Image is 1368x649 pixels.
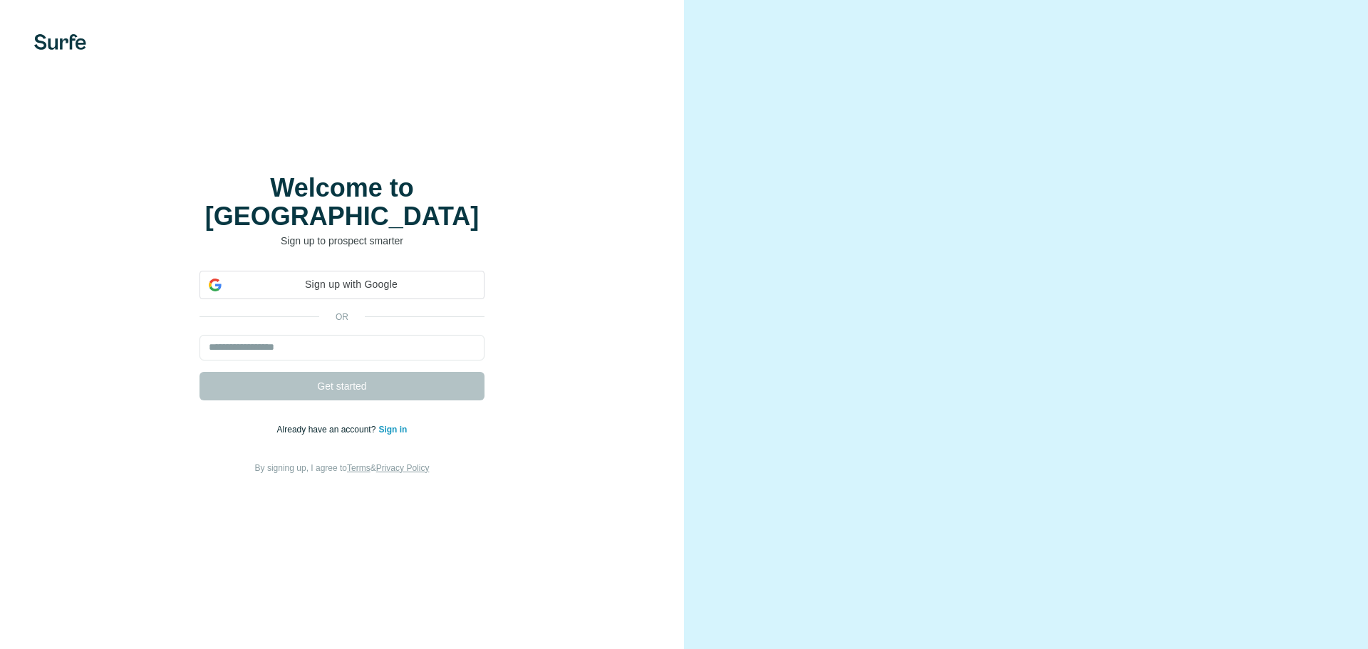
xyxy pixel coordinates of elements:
img: Surfe's logo [34,34,86,50]
p: Sign up to prospect smarter [199,234,484,248]
a: Sign in [378,425,407,435]
div: Sign up with Google [199,271,484,299]
a: Privacy Policy [376,463,430,473]
span: Sign up with Google [227,277,475,292]
span: Already have an account? [277,425,379,435]
span: By signing up, I agree to & [255,463,430,473]
iframe: Sign in with Google Button [192,298,492,329]
a: Terms [347,463,370,473]
h1: Welcome to [GEOGRAPHIC_DATA] [199,174,484,231]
